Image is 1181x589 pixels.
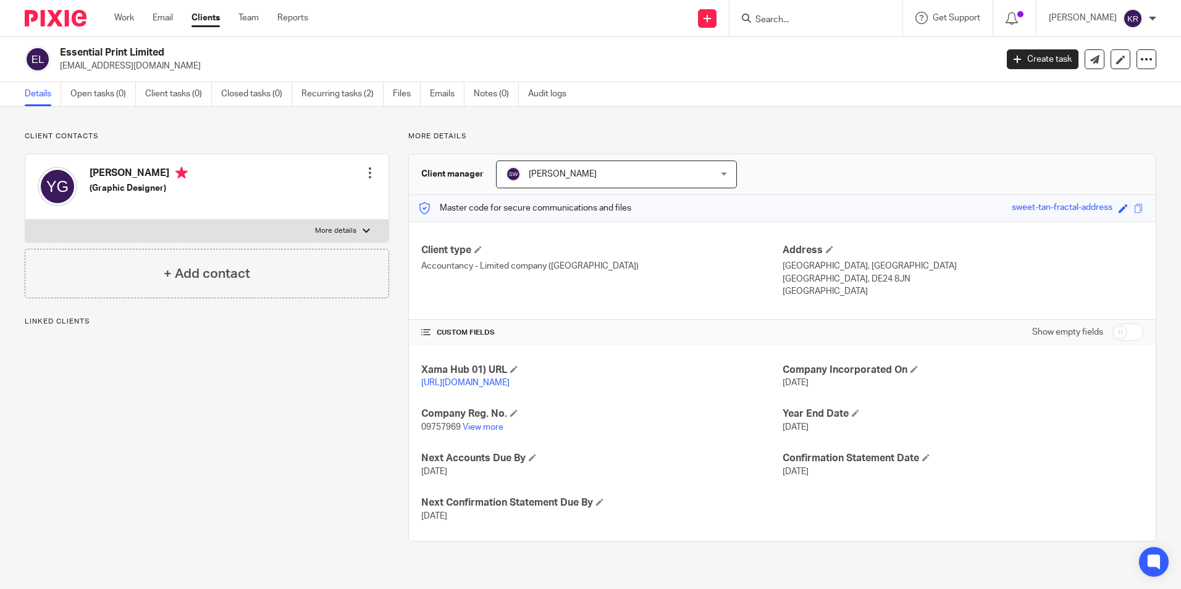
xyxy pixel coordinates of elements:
a: Notes (0) [474,82,519,106]
p: Master code for secure communications and files [418,202,631,214]
h4: Xama Hub 01) URL [421,364,782,377]
a: Details [25,82,61,106]
a: [URL][DOMAIN_NAME] [421,378,510,387]
span: [DATE] [783,378,809,387]
p: Linked clients [25,317,389,327]
span: [DATE] [783,423,809,432]
a: Team [238,12,259,24]
p: [EMAIL_ADDRESS][DOMAIN_NAME] [60,60,988,72]
a: View more [463,423,503,432]
p: More details [408,132,1156,141]
span: [DATE] [421,467,447,476]
p: [PERSON_NAME] [1049,12,1117,24]
a: Emails [430,82,464,106]
h4: Year End Date [783,407,1143,420]
h4: [PERSON_NAME] [90,167,188,182]
p: Accountancy - Limited company ([GEOGRAPHIC_DATA]) [421,260,782,272]
img: Pixie [25,10,86,27]
p: [GEOGRAPHIC_DATA] [783,285,1143,298]
a: Files [393,82,421,106]
p: Client contacts [25,132,389,141]
h4: Confirmation Statement Date [783,452,1143,465]
h4: Next Accounts Due By [421,452,782,465]
span: [DATE] [421,512,447,520]
a: Create task [1007,49,1078,69]
p: [GEOGRAPHIC_DATA], [GEOGRAPHIC_DATA] [783,260,1143,272]
h4: + Add contact [164,264,250,283]
h2: Essential Print Limited [60,46,802,59]
h4: Next Confirmation Statement Due By [421,496,782,509]
h4: CUSTOM FIELDS [421,328,782,338]
span: 09757969 [421,423,461,432]
a: Closed tasks (0) [221,82,292,106]
p: More details [315,226,356,236]
label: Show empty fields [1032,326,1103,338]
a: Work [114,12,134,24]
p: [GEOGRAPHIC_DATA], DE24 8JN [783,273,1143,285]
a: Client tasks (0) [145,82,212,106]
h4: Company Incorporated On [783,364,1143,377]
span: [PERSON_NAME] [529,170,597,178]
a: Recurring tasks (2) [301,82,384,106]
input: Search [754,15,865,26]
img: svg%3E [25,46,51,72]
a: Audit logs [528,82,576,106]
div: sweet-tan-fractal-address [1012,201,1112,215]
span: [DATE] [783,467,809,476]
span: Get Support [933,14,980,22]
img: svg%3E [38,167,77,206]
img: svg%3E [506,167,521,182]
h3: Client manager [421,168,484,180]
h4: Company Reg. No. [421,407,782,420]
h4: Client type [421,244,782,257]
a: Email [153,12,173,24]
h4: Address [783,244,1143,257]
img: svg%3E [1123,9,1143,28]
a: Clients [191,12,220,24]
i: Primary [175,167,188,179]
a: Open tasks (0) [70,82,136,106]
a: Reports [277,12,308,24]
h5: (Graphic Designer) [90,182,188,194]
